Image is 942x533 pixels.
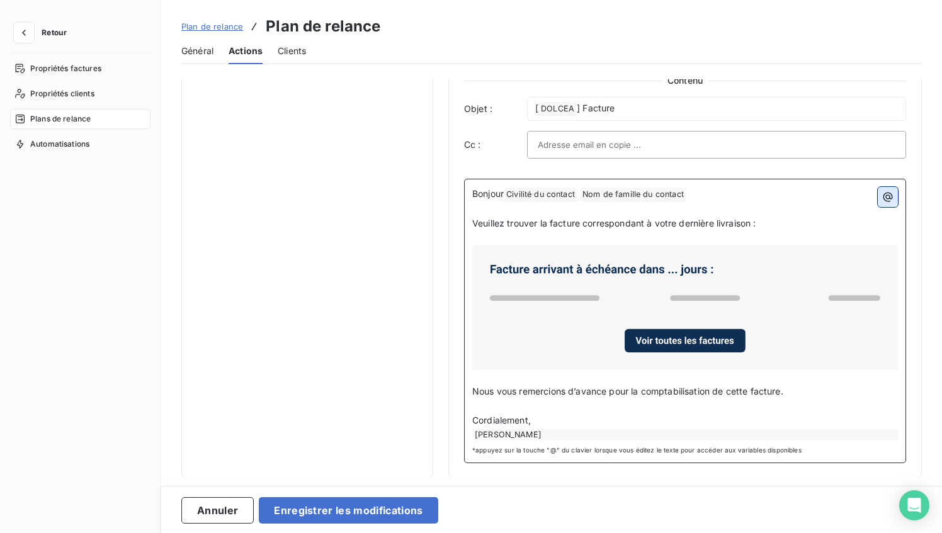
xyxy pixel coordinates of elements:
label: Cc : [464,138,527,151]
span: Actions [229,45,263,57]
span: Plan de relance [181,21,243,31]
a: Automatisations [10,134,150,154]
span: *appuyez sur la touche "@" du clavier lorsque vous éditez le texte pour accéder aux variables dis... [472,446,898,455]
span: Automatisations [30,138,89,150]
span: Veuillez trouver la facture correspondant à votre dernière livraison : [472,218,756,228]
div: Open Intercom Messenger [899,490,929,520]
span: [ [535,103,538,113]
a: Propriétés clients [10,84,150,104]
h3: Plan de relance [266,15,380,38]
span: ] Facture [577,103,615,113]
span: Cordialement, [472,415,531,425]
a: Plan de relance [181,20,243,33]
a: Propriétés factures [10,59,150,79]
span: Propriétés factures [30,63,101,74]
span: Civilité du contact [504,188,577,202]
span: Nom de famille du contact [581,188,686,202]
input: Adresse email en copie ... [538,135,673,154]
button: Retour [10,23,77,43]
span: Nous vous remercions d’avance pour la comptabilisation de cette facture. [472,386,783,396]
span: Objet : [464,103,527,115]
span: Bonjour [472,188,504,199]
span: Retour [42,29,67,36]
span: Général [181,45,213,57]
span: Plans de relance [30,113,91,125]
button: Enregistrer les modifications [259,497,438,524]
span: Clients [278,45,306,57]
span: Propriétés clients [30,88,94,99]
a: Plans de relance [10,109,150,129]
button: Annuler [181,497,254,524]
span: Contenu [662,74,708,87]
span: DOLCEA [539,102,576,116]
